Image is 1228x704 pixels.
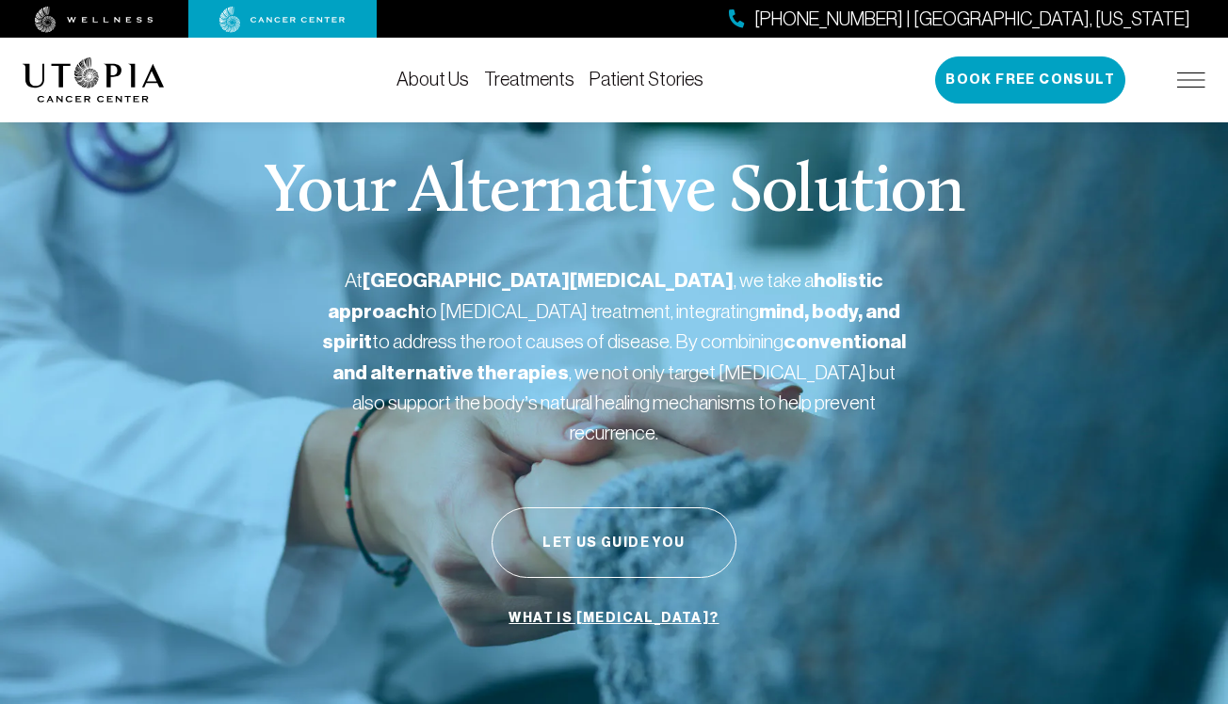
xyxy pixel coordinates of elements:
a: [PHONE_NUMBER] | [GEOGRAPHIC_DATA], [US_STATE] [729,6,1190,33]
img: logo [23,57,165,103]
p: Your Alternative Solution [264,160,963,228]
a: Treatments [484,69,574,89]
a: Patient Stories [590,69,703,89]
img: wellness [35,7,153,33]
img: icon-hamburger [1177,72,1205,88]
p: At , we take a to [MEDICAL_DATA] treatment, integrating to address the root causes of disease. By... [322,265,906,447]
strong: [GEOGRAPHIC_DATA][MEDICAL_DATA] [363,268,734,293]
a: About Us [396,69,469,89]
span: [PHONE_NUMBER] | [GEOGRAPHIC_DATA], [US_STATE] [754,6,1190,33]
strong: holistic approach [328,268,883,324]
img: cancer center [219,7,346,33]
button: Book Free Consult [935,56,1125,104]
button: Let Us Guide You [492,507,736,578]
strong: conventional and alternative therapies [332,329,906,385]
a: What is [MEDICAL_DATA]? [504,600,723,636]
